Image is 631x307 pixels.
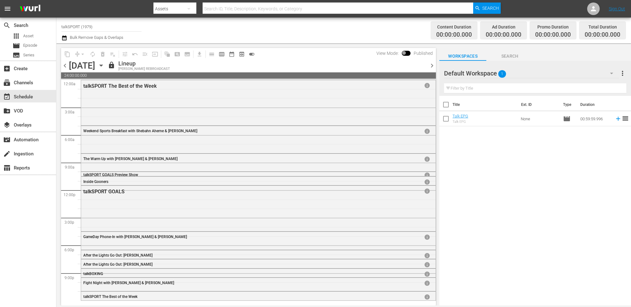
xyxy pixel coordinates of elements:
[411,51,436,56] span: Published
[247,49,257,59] span: 24 hours Lineup View is ON
[237,49,247,59] span: View Backup
[62,49,72,59] span: Copy Lineup
[3,136,11,143] span: Automation
[619,66,626,81] button: more_vert
[444,65,619,82] div: Default Workspace
[3,65,11,72] span: Create
[83,262,153,267] span: After the Lights Go Out: [PERSON_NAME]
[3,107,11,115] span: VOD
[424,156,430,162] span: info
[424,172,430,178] span: info
[609,6,625,11] a: Sign Out
[83,173,138,177] span: talkSPORT GOALS Preview Show
[88,49,98,59] span: Loop Content
[486,52,533,60] span: Search
[3,22,11,29] span: Search
[227,49,237,59] span: Month Calendar View
[83,272,103,276] span: talkBOXING
[13,32,20,40] span: Asset
[3,121,11,129] span: Overlays
[229,51,235,57] span: date_range_outlined
[118,60,170,67] div: Lineup
[249,51,255,57] span: toggle_on
[473,3,501,14] button: Search
[424,188,430,194] span: info
[424,179,430,185] span: info
[239,51,245,57] span: preview_outlined
[23,52,34,58] span: Series
[219,51,225,57] span: calendar_view_week_outlined
[577,96,614,113] th: Duration
[585,31,620,39] span: 00:00:00.000
[622,115,629,122] span: reorder
[585,23,620,31] div: Total Duration
[83,157,178,161] span: The Warm Up with [PERSON_NAME] & [PERSON_NAME]
[108,49,118,59] span: Clear Lineup
[563,115,571,122] span: Episode
[424,234,430,240] span: info
[373,51,402,56] span: View Mode:
[118,67,170,71] div: [PERSON_NAME] REBROADCAST
[3,79,11,86] span: Channels
[150,49,160,59] span: Update Metadata from Key Asset
[61,72,436,79] span: 24:00:00.000
[535,31,571,39] span: 00:00:00.000
[535,23,571,31] div: Promo Duration
[518,111,561,126] td: None
[3,164,11,172] span: Reports
[498,67,506,81] span: 1
[83,189,396,195] div: talkSPORT GOALS
[72,49,88,59] span: Remove Gaps & Overlaps
[217,49,227,59] span: Week Calendar View
[15,2,45,16] img: ans4CAIJ8jUAAAAAAAAAAAAAAAAAAAAAAAAgQb4GAAAAAAAAAAAAAAAAAAAAAAAAJMjXAAAAAAAAAAAAAAAAAAAAAAAAgAT5G...
[615,115,622,122] svg: Add to Schedule
[559,96,577,113] th: Type
[83,83,396,89] div: talkSPORT The Best of the Week
[130,49,140,59] span: Revert to Primary Episode
[453,96,517,113] th: Title
[13,42,20,49] span: Episode
[83,294,137,299] span: talkSPORT The Best of the Week
[140,49,150,59] span: Fill episodes with ad slates
[436,31,472,39] span: 00:00:00.000
[424,280,430,286] span: info
[83,129,197,133] span: Weekend Sports Breakfast with Shebahn Aherne & [PERSON_NAME]
[83,281,174,285] span: Fight Night with [PERSON_NAME] & [PERSON_NAME]
[3,150,11,158] span: Ingestion
[424,252,430,259] span: info
[23,42,37,49] span: Episode
[83,235,187,239] span: GameDay Phone-In with [PERSON_NAME] & [PERSON_NAME]
[192,48,204,60] span: Download as CSV
[486,23,521,31] div: Ad Duration
[424,262,430,268] span: info
[204,48,217,60] span: Day Calendar View
[160,48,172,60] span: Refresh All Search Blocks
[23,33,34,39] span: Asset
[439,52,486,60] span: Workspaces
[83,180,108,184] span: Inside Gooners
[436,23,472,31] div: Content Duration
[453,120,468,124] div: Talk EPG
[98,49,108,59] span: Select an event to delete
[424,128,430,134] span: info
[517,96,559,113] th: Ext. ID
[453,114,468,118] a: Talk EPG
[182,49,192,59] span: Create Series Block
[424,82,430,89] span: info
[172,49,182,59] span: Create Search Block
[69,35,123,40] span: Bulk Remove Gaps & Overlaps
[424,294,430,300] span: info
[13,51,20,59] span: Series
[424,271,430,277] span: info
[578,111,612,126] td: 00:59:59.996
[428,62,436,70] span: chevron_right
[69,60,95,71] div: [DATE]
[482,3,499,14] span: Search
[118,48,130,60] span: Customize Events
[108,61,115,69] span: lock
[619,70,626,77] span: more_vert
[83,253,153,258] span: After the Lights Go Out: [PERSON_NAME]
[61,62,69,70] span: chevron_left
[486,31,521,39] span: 00:00:00.000
[4,5,11,13] span: menu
